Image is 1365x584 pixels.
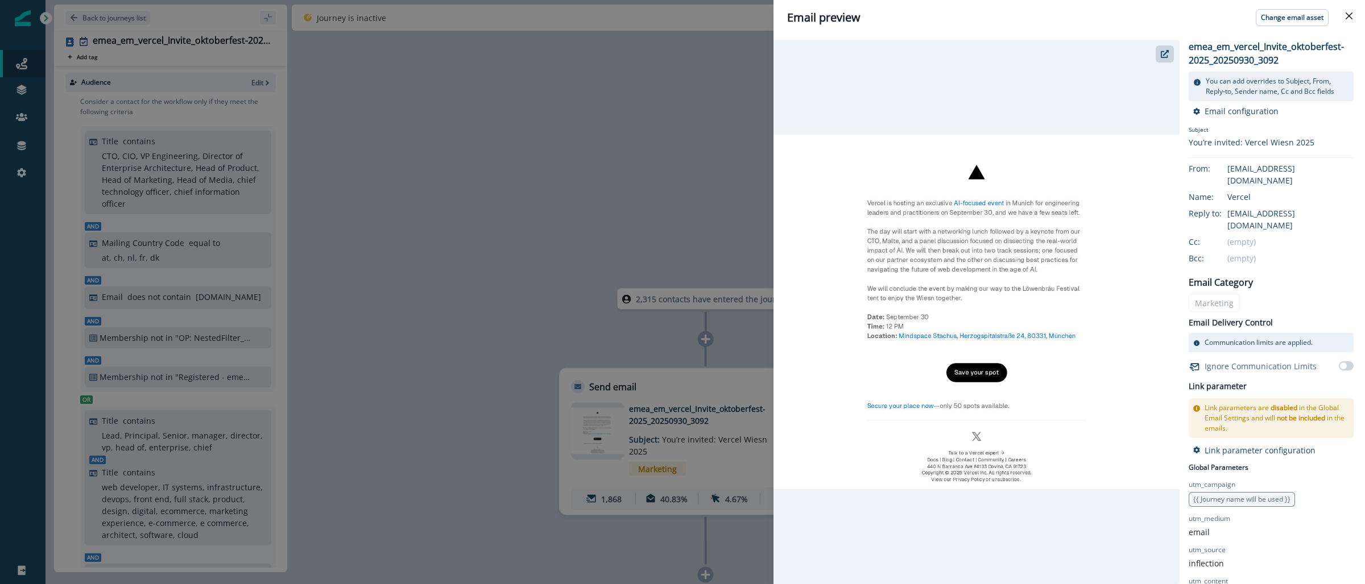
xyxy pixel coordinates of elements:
[1340,7,1358,25] button: Close
[1227,191,1354,203] div: Vercel
[1271,403,1297,412] span: disabled
[1189,126,1314,136] p: Subject
[1189,545,1226,555] p: utm_source
[1189,236,1246,248] div: Cc:
[1227,252,1354,264] div: (empty)
[1205,360,1317,372] p: Ignore Communication Limits
[1189,514,1230,524] p: utm_medium
[1277,413,1325,423] span: not be included
[773,135,1180,489] img: email asset unavailable
[787,9,1351,26] div: Email preview
[1193,494,1290,504] span: {{ Journey name will be used }}
[1189,379,1247,394] h2: Link parameter
[1189,276,1253,289] p: Email Category
[1193,106,1279,116] button: Email configuration
[1189,207,1246,219] div: Reply to:
[1256,9,1329,26] button: Change email asset
[1189,526,1210,538] p: email
[1227,236,1354,248] div: (empty)
[1189,162,1246,174] div: From:
[1261,14,1323,22] p: Change email asset
[1227,207,1354,231] div: [EMAIL_ADDRESS][DOMAIN_NAME]
[1206,76,1349,97] p: You can add overrides to Subject, From, Reply-to, Sender name, Cc and Bcc fields
[1205,445,1316,456] p: Link parameter configuration
[1189,479,1235,490] p: utm_campaign
[1189,557,1224,569] p: inflection
[1205,403,1349,433] p: Link parameters are in the Global Email Settings and will in the emails.
[1227,162,1354,186] div: [EMAIL_ADDRESS][DOMAIN_NAME]
[1189,252,1246,264] div: Bcc:
[1189,460,1248,473] p: Global Parameters
[1189,40,1354,67] p: emea_em_vercel_Invite_oktoberfest-2025_20250930_3092
[1189,191,1246,203] div: Name:
[1205,337,1313,348] p: Communication limits are applied.
[1205,106,1279,116] p: Email configuration
[1189,136,1314,148] div: You’re invited: Vercel Wiesn 2025
[1193,445,1316,456] button: Link parameter configuration
[1189,316,1273,328] p: Email Delivery Control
